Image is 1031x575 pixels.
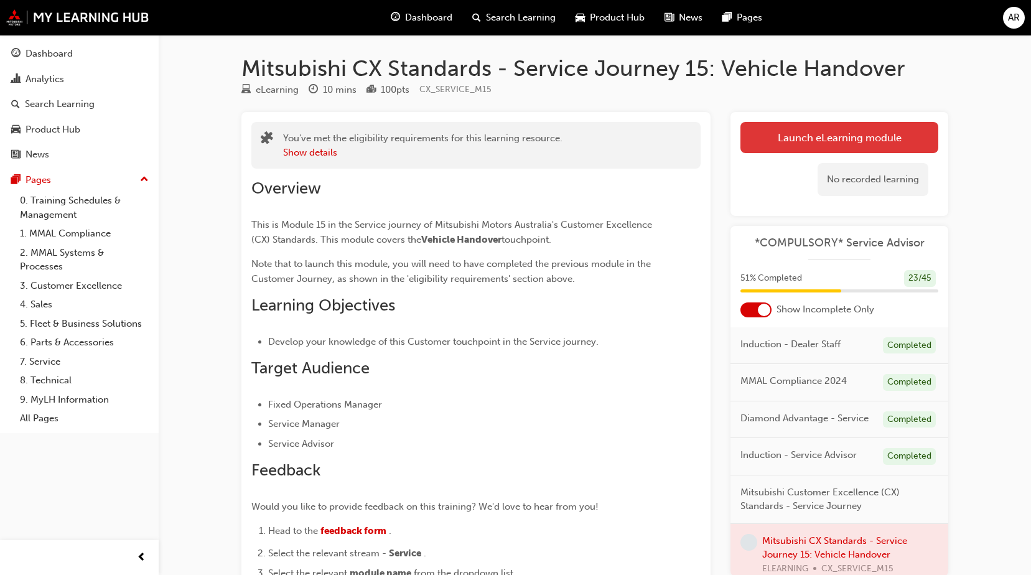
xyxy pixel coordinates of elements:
[11,74,21,85] span: chart-icon
[5,118,154,141] a: Product Hub
[904,270,936,287] div: 23 / 45
[5,169,154,192] button: Pages
[11,175,21,186] span: pages-icon
[740,236,938,250] span: *COMPULSORY* Service Advisor
[462,5,566,30] a: search-iconSearch Learning
[740,534,757,551] span: learningRecordVerb_NONE-icon
[26,123,80,137] div: Product Hub
[15,243,154,276] a: 2. MMAL Systems & Processes
[419,84,492,95] span: Learning resource code
[737,11,762,25] span: Pages
[566,5,655,30] a: car-iconProduct Hub
[323,83,357,97] div: 10 mins
[268,438,334,449] span: Service Advisor
[320,525,386,536] a: feedback form
[251,296,395,315] span: Learning Objectives
[389,548,421,559] span: Service
[1003,7,1025,29] button: AR
[405,11,452,25] span: Dashboard
[679,11,702,25] span: News
[309,82,357,98] div: Duration
[11,124,21,136] span: car-icon
[15,314,154,334] a: 5. Fleet & Business Solutions
[472,10,481,26] span: search-icon
[5,40,154,169] button: DashboardAnalyticsSearch LearningProduct HubNews
[576,10,585,26] span: car-icon
[15,409,154,428] a: All Pages
[381,83,409,97] div: 100 pts
[241,85,251,96] span: learningResourceType_ELEARNING-icon
[712,5,772,30] a: pages-iconPages
[268,548,386,559] span: Select the relevant stream -
[5,42,154,65] a: Dashboard
[486,11,556,25] span: Search Learning
[15,191,154,224] a: 0. Training Schedules & Management
[251,501,599,512] span: Would you like to provide feedback on this training? We'd love to hear from you!
[251,219,655,245] span: This is Module 15 in the Service journey of Mitsubishi Motors Australia's Customer Excellence (CX...
[502,234,551,245] span: touchpoint.
[26,47,73,61] div: Dashboard
[251,358,370,378] span: Target Audience
[251,179,321,198] span: Overview
[268,525,318,536] span: Head to the
[241,82,299,98] div: Type
[140,172,149,188] span: up-icon
[740,271,802,286] span: 51 % Completed
[26,72,64,86] div: Analytics
[11,49,21,60] span: guage-icon
[883,448,936,465] div: Completed
[137,550,146,566] span: prev-icon
[722,10,732,26] span: pages-icon
[25,97,95,111] div: Search Learning
[740,411,869,426] span: Diamond Advantage - Service
[818,163,928,196] div: No recorded learning
[15,276,154,296] a: 3. Customer Excellence
[309,85,318,96] span: clock-icon
[5,68,154,91] a: Analytics
[740,122,938,153] button: Launch eLearning module
[389,525,391,536] span: .
[5,93,154,116] a: Search Learning
[268,418,340,429] span: Service Manager
[15,295,154,314] a: 4. Sales
[590,11,645,25] span: Product Hub
[381,5,462,30] a: guage-iconDashboard
[241,55,948,82] h1: Mitsubishi CX Standards - Service Journey 15: Vehicle Handover
[366,82,409,98] div: Points
[883,337,936,354] div: Completed
[283,131,562,159] div: You've met the eligibility requirements for this learning resource.
[268,336,599,347] span: Develop your knowledge of this Customer touchpoint in the Service journey.
[777,302,874,317] span: Show Incomplete Only
[251,258,653,284] span: Note that to launch this module, you will need to have completed the previous module in the Custo...
[11,99,20,110] span: search-icon
[283,146,337,160] button: Show details
[15,371,154,390] a: 8. Technical
[740,485,928,513] span: Mitsubishi Customer Excellence (CX) Standards - Service Journey
[26,147,49,162] div: News
[11,149,21,161] span: news-icon
[6,9,149,26] img: mmal
[251,460,320,480] span: Feedback
[15,224,154,243] a: 1. MMAL Compliance
[366,85,376,96] span: podium-icon
[15,352,154,372] a: 7. Service
[15,390,154,409] a: 9. MyLH Information
[256,83,299,97] div: eLearning
[665,10,674,26] span: news-icon
[740,448,857,462] span: Induction - Service Advisor
[740,374,847,388] span: MMAL Compliance 2024
[883,411,936,428] div: Completed
[655,5,712,30] a: news-iconNews
[740,337,841,352] span: Induction - Dealer Staff
[391,10,400,26] span: guage-icon
[421,234,502,245] span: Vehicle Handover
[15,333,154,352] a: 6. Parts & Accessories
[883,374,936,391] div: Completed
[5,143,154,166] a: News
[424,548,426,559] span: .
[261,133,273,147] span: puzzle-icon
[26,173,51,187] div: Pages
